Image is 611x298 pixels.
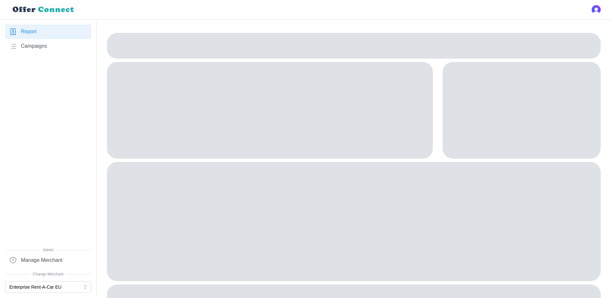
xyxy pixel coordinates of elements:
button: Enterprise Rent-A-Car EU [5,281,91,293]
img: 's logo [592,5,601,14]
a: Report [5,25,91,39]
img: loyalBe Logo [10,4,77,15]
span: Change Merchant [5,271,91,277]
button: Open user button [592,5,601,14]
span: Admin [5,247,91,253]
a: Campaigns [5,39,91,54]
span: Campaigns [21,42,47,50]
span: Report [21,28,36,36]
span: Manage Merchant [21,256,62,264]
a: Manage Merchant [5,253,91,267]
